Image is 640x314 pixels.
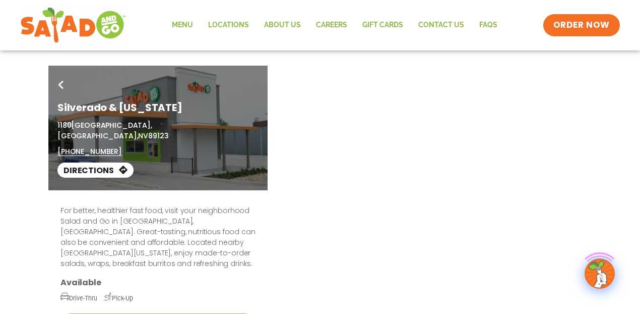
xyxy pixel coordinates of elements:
[60,277,255,288] h3: Available
[308,14,355,37] a: Careers
[57,120,71,130] span: 1180
[164,14,201,37] a: Menu
[543,14,620,36] a: ORDER NOW
[257,14,308,37] a: About Us
[411,14,472,37] a: Contact Us
[104,294,133,302] span: Pick-Up
[20,5,126,45] img: new-SAG-logo-768×292
[60,205,255,269] p: For better, healthier fast food, visit your neighborhood Salad and Go in [GEOGRAPHIC_DATA], [GEOG...
[355,14,411,37] a: GIFT CARDS
[57,131,138,141] span: [GEOGRAPHIC_DATA],
[472,14,505,37] a: FAQs
[60,294,97,302] span: Drive-Thru
[57,146,122,157] a: [PHONE_NUMBER]
[164,14,505,37] nav: Menu
[57,100,259,115] h1: Silverado & [US_STATE]
[201,14,257,37] a: Locations
[71,120,152,130] span: [GEOGRAPHIC_DATA],
[148,131,168,141] span: 89123
[138,131,148,141] span: NV
[57,163,134,178] a: Directions
[553,19,610,31] span: ORDER NOW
